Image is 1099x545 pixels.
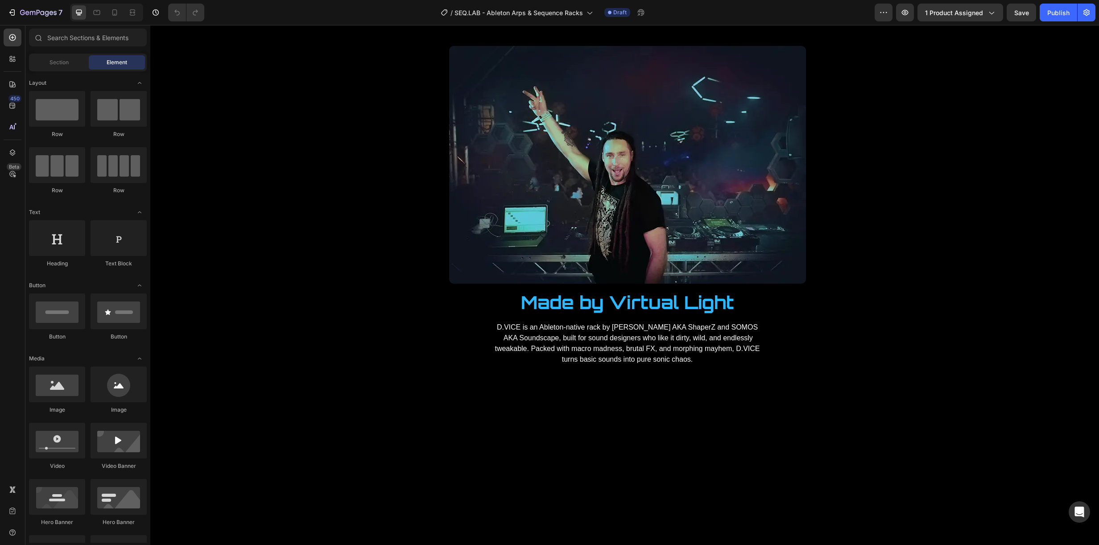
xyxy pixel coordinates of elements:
span: Button [29,281,45,289]
div: Hero Banner [91,518,147,526]
span: Toggle open [132,76,147,90]
div: Undo/Redo [168,4,204,21]
span: Draft [613,8,627,17]
div: Row [91,186,147,194]
button: 1 product assigned [917,4,1003,21]
div: Video Banner [91,462,147,470]
button: Publish [1040,4,1077,21]
div: Video [29,462,85,470]
div: Button [91,333,147,341]
div: Hero Banner [29,518,85,526]
span: D.VICE is an Ableton-native rack by [PERSON_NAME] AKA ShaperZ and SOMOS AKA Soundscape, built for... [344,298,609,338]
span: Text [29,208,40,216]
div: Row [29,186,85,194]
div: Beta [7,163,21,170]
span: Save [1014,9,1029,17]
span: Section [50,58,69,66]
input: Search Sections & Elements [29,29,147,46]
iframe: Design area [150,25,1099,545]
span: Media [29,355,45,363]
span: Toggle open [132,351,147,366]
div: 450 [8,95,21,102]
div: Open Intercom Messenger [1069,501,1090,523]
div: Publish [1047,8,1070,17]
div: Image [91,406,147,414]
span: Layout [29,79,46,87]
button: Save [1007,4,1036,21]
p: 7 [58,7,62,18]
span: Toggle open [132,278,147,293]
div: Button [29,333,85,341]
span: / [450,8,453,17]
span: Toggle open [132,205,147,219]
div: Image [29,406,85,414]
span: Element [107,58,127,66]
div: Heading [29,260,85,268]
span: 1 product assigned [925,8,983,17]
div: Row [91,130,147,138]
div: Row [29,130,85,138]
button: 7 [4,4,66,21]
span: Made by Virtual Light [371,266,584,289]
span: SEQ.LAB - Ableton Arps & Sequence Racks [454,8,583,17]
div: Text Block [91,260,147,268]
